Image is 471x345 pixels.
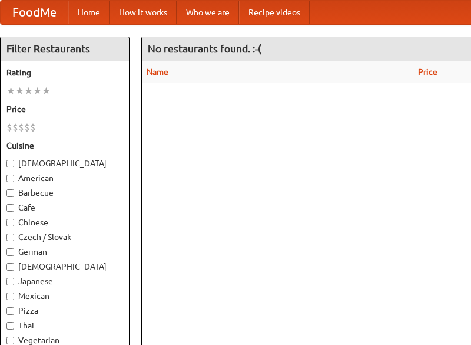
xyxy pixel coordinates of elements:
input: German [6,248,14,256]
input: American [6,175,14,182]
label: Chinese [6,216,123,228]
label: Cafe [6,202,123,213]
a: FoodMe [1,1,68,24]
input: Japanese [6,278,14,285]
li: $ [30,121,36,134]
li: ★ [6,84,15,97]
input: [DEMOGRAPHIC_DATA] [6,263,14,271]
label: [DEMOGRAPHIC_DATA] [6,157,123,169]
h5: Rating [6,67,123,78]
h5: Cuisine [6,140,123,152]
label: Pizza [6,305,123,317]
li: ★ [33,84,42,97]
a: Recipe videos [239,1,310,24]
input: Thai [6,322,14,330]
input: Chinese [6,219,14,226]
label: [DEMOGRAPHIC_DATA] [6,261,123,272]
h5: Price [6,103,123,115]
h4: Filter Restaurants [1,37,129,61]
label: American [6,172,123,184]
ng-pluralize: No restaurants found. :-( [148,43,261,54]
li: ★ [15,84,24,97]
input: Vegetarian [6,337,14,344]
label: Japanese [6,275,123,287]
label: Czech / Slovak [6,231,123,243]
input: Cafe [6,204,14,212]
li: $ [6,121,12,134]
input: Czech / Slovak [6,234,14,241]
input: Pizza [6,307,14,315]
li: ★ [42,84,51,97]
label: Thai [6,320,123,331]
a: Home [68,1,110,24]
label: Barbecue [6,187,123,199]
li: ★ [24,84,33,97]
li: $ [24,121,30,134]
label: Mexican [6,290,123,302]
a: How it works [110,1,177,24]
a: Price [418,67,437,77]
a: Name [147,67,168,77]
li: $ [12,121,18,134]
input: Barbecue [6,189,14,197]
input: [DEMOGRAPHIC_DATA] [6,160,14,167]
li: $ [18,121,24,134]
input: Mexican [6,293,14,300]
label: German [6,246,123,258]
a: Who we are [177,1,239,24]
